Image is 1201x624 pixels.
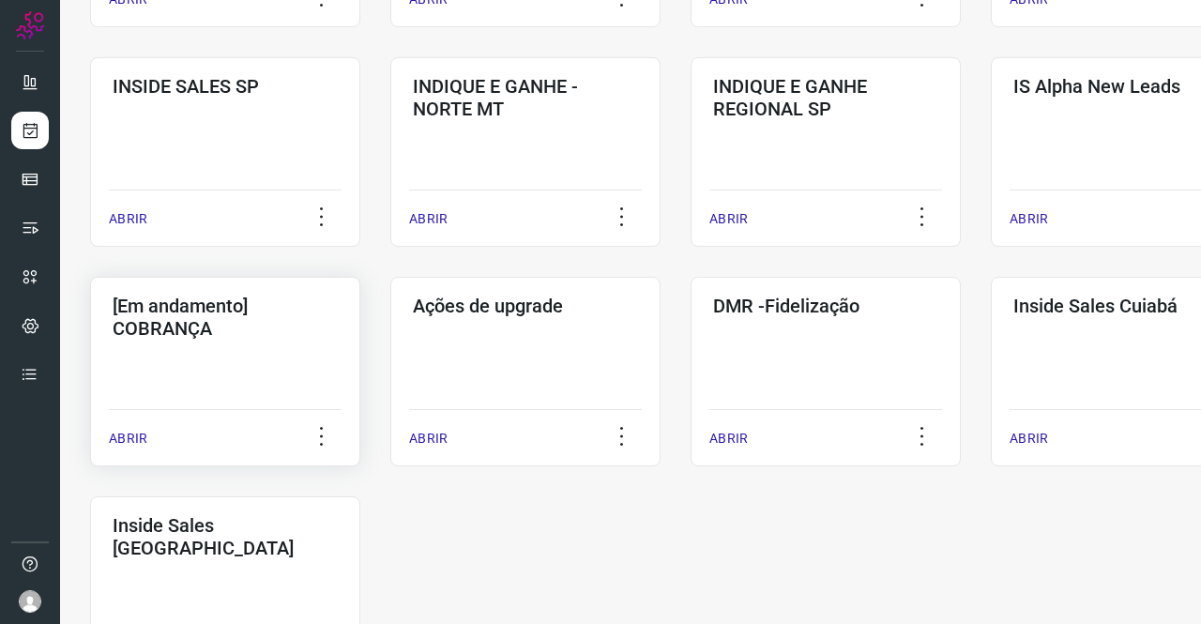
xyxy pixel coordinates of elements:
[113,514,338,559] h3: Inside Sales [GEOGRAPHIC_DATA]
[413,75,638,120] h3: INDIQUE E GANHE - NORTE MT
[109,209,147,229] p: ABRIR
[16,11,44,39] img: Logo
[113,75,338,98] h3: INSIDE SALES SP
[19,590,41,613] img: avatar-user-boy.jpg
[709,209,748,229] p: ABRIR
[409,209,448,229] p: ABRIR
[713,75,938,120] h3: INDIQUE E GANHE REGIONAL SP
[1010,429,1048,449] p: ABRIR
[113,295,338,340] h3: [Em andamento] COBRANÇA
[409,429,448,449] p: ABRIR
[1010,209,1048,229] p: ABRIR
[709,429,748,449] p: ABRIR
[713,295,938,317] h3: DMR -Fidelização
[109,429,147,449] p: ABRIR
[413,295,638,317] h3: Ações de upgrade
